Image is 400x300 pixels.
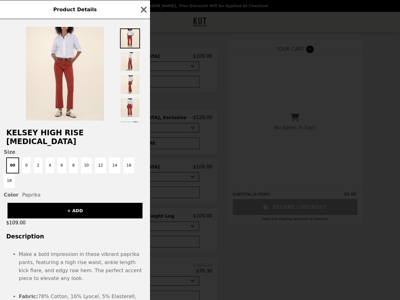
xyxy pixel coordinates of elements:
span: Product Details [53,7,97,12]
div: Paprika [4,192,146,198]
button: 14 [109,157,120,173]
img: Thumbnail 2 [120,52,140,72]
img: Thumbnail 1 [120,28,140,48]
img: Thumbnail 4 [120,98,140,118]
span: Color [4,192,18,198]
button: 6 [57,157,66,173]
strong: Fabric: [19,293,38,299]
button: 16 [123,157,134,173]
button: 10 [81,157,92,173]
button: 4 [46,157,54,173]
button: 18 [4,173,15,188]
button: 2 [34,157,42,173]
button: + ADD [7,203,142,218]
button: 12 [95,157,106,173]
button: 00 [6,157,19,173]
li: Make a bold impression in these vibrant paprika pants, featuring a high rise waist, ankle length ... [19,250,144,282]
span: Size [4,149,146,155]
img: Thumbnail 3 [120,75,140,95]
button: 0 [22,157,31,173]
img: Thumbnail 5 [120,121,140,141]
button: 8 [69,157,78,173]
img: 00 / Paprika [26,27,104,121]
